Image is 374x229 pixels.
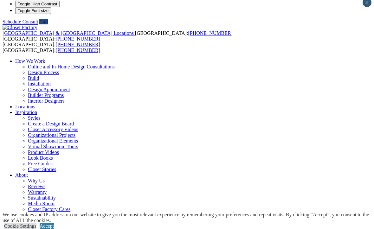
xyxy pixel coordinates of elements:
[28,64,115,69] a: Online and In-Home Design Consultations
[56,48,100,53] a: [PHONE_NUMBER]
[28,155,53,161] a: Look Books
[15,1,60,7] button: Toggle High Contrast
[28,161,53,166] a: Free Guides
[28,189,47,195] a: Warranty
[3,19,38,24] a: Schedule Consult
[28,201,55,206] a: Media Room
[28,75,39,81] a: Build
[28,207,70,212] a: Closet Factory Cares
[28,184,45,189] a: Reviews
[56,36,100,41] a: [PHONE_NUMBER]
[15,172,28,178] a: About
[15,104,35,109] a: Locations
[28,70,59,75] a: Design Process
[28,92,64,98] a: Builder Programs
[15,110,37,115] a: Inspiration
[28,132,75,138] a: Organizational Projects
[3,30,233,41] span: [GEOGRAPHIC_DATA]: [GEOGRAPHIC_DATA]:
[28,98,65,104] a: Interior Designers
[28,115,40,121] a: Styles
[28,144,78,149] a: Virtual Showroom Tours
[56,42,100,47] a: [PHONE_NUMBER]
[3,30,135,36] a: [GEOGRAPHIC_DATA] & [GEOGRAPHIC_DATA] Locations
[3,30,134,36] span: [GEOGRAPHIC_DATA] & [GEOGRAPHIC_DATA] Locations
[15,7,51,14] button: Toggle Font size
[28,127,78,132] a: Closet Accessory Videos
[28,167,56,172] a: Closet Stories
[18,8,48,13] span: Toggle Font size
[15,58,45,64] a: How We Work
[28,195,56,200] a: Sustainability
[28,149,59,155] a: Product Videos
[3,25,37,30] img: Closet Factory
[39,19,48,24] a: Call
[18,2,57,6] span: Toggle High Contrast
[40,223,54,229] a: Accept
[3,212,374,223] div: We use cookies and IP address on our website to give you the most relevant experience by remember...
[188,30,232,36] a: [PHONE_NUMBER]
[28,138,78,143] a: Organizational Elements
[28,87,70,92] a: Design Appointment
[28,81,51,86] a: Installation
[4,223,36,229] a: Cookie Settings
[3,42,100,53] span: [GEOGRAPHIC_DATA]: [GEOGRAPHIC_DATA]:
[28,178,45,183] a: Why Us
[28,121,74,126] a: Create a Design Board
